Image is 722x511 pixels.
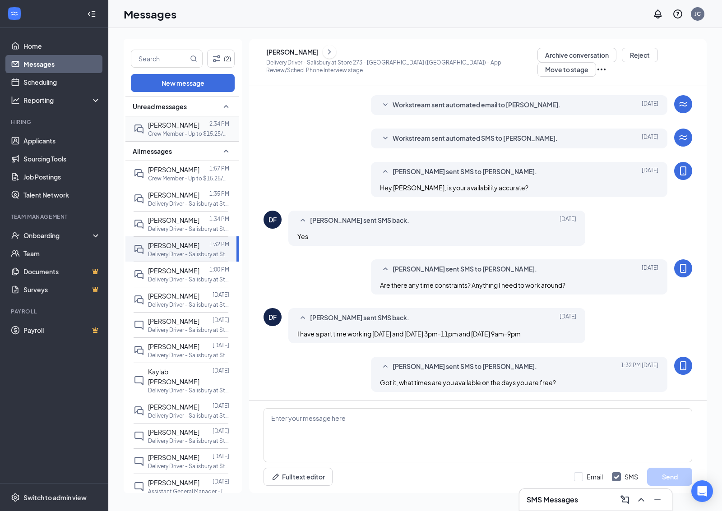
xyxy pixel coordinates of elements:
[560,313,576,323] span: [DATE]
[264,468,333,486] button: Full text editorPen
[393,264,537,275] span: [PERSON_NAME] sent SMS to [PERSON_NAME].
[148,368,199,386] span: Kaylab [PERSON_NAME]
[23,244,101,262] a: Team
[134,375,144,386] svg: ChatInactive
[653,9,663,19] svg: Notifications
[148,191,199,199] span: [PERSON_NAME]
[618,493,632,507] button: ComposeMessage
[134,269,144,280] svg: DoubleChat
[134,295,144,305] svg: DoubleChat
[134,405,144,416] svg: DoubleChat
[23,281,101,299] a: SurveysCrown
[297,313,308,323] svg: SmallChevronUp
[11,118,99,126] div: Hiring
[268,215,277,224] div: DF
[11,231,20,240] svg: UserCheck
[691,480,713,502] div: Open Intercom Messenger
[678,132,689,143] svg: WorkstreamLogo
[148,412,229,419] p: Delivery Driver - Salisbury at Store [STREET_ADDRESS])
[148,453,199,461] span: [PERSON_NAME]
[148,130,229,138] p: Crew Member - Up to $15.25/Salisbury at Store 273 - [GEOGRAPHIC_DATA] ([GEOGRAPHIC_DATA])
[148,292,199,300] span: [PERSON_NAME]
[678,99,689,110] svg: WorkstreamLogo
[297,330,521,338] span: I have a part time working [DATE] and [DATE] 3pm-11pm and [DATE] 9am-9pm
[148,250,229,258] p: Delivery Driver - Salisbury at Store [STREET_ADDRESS])
[23,55,101,73] a: Messages
[148,121,199,129] span: [PERSON_NAME]
[213,478,229,485] p: [DATE]
[297,232,308,240] span: Yes
[11,493,20,502] svg: Settings
[213,341,229,349] p: [DATE]
[527,495,578,505] h3: SMS Messages
[23,73,101,91] a: Scheduling
[148,267,199,275] span: [PERSON_NAME]
[148,387,229,394] p: Delivery Driver - Salisbury at Store [STREET_ADDRESS])
[380,100,391,110] svg: SmallChevronDown
[268,313,277,322] div: DF
[621,361,658,372] span: [DATE] 1:32 PM
[211,53,222,64] svg: Filter
[148,351,229,359] p: Delivery Driver - Salisbury at Store [STREET_ADDRESS])
[11,96,20,105] svg: Analysis
[23,150,101,168] a: Sourcing Tools
[642,100,658,110] span: [DATE]
[124,6,176,22] h1: Messages
[209,190,229,198] p: 1:35 PM
[23,132,101,150] a: Applicants
[620,494,630,505] svg: ComposeMessage
[23,96,101,105] div: Reporting
[134,456,144,467] svg: ChatInactive
[148,276,229,283] p: Delivery Driver - Salisbury at Store [STREET_ADDRESS])
[634,493,648,507] button: ChevronUp
[148,200,229,207] p: Delivery Driver - Salisbury at Store [STREET_ADDRESS])
[133,147,172,156] span: All messages
[636,494,647,505] svg: ChevronUp
[537,48,616,62] button: Archive conversation
[134,320,144,331] svg: ChatInactive
[323,45,336,59] button: ChevronRight
[537,62,596,77] button: Move to stage
[647,468,692,486] button: Send
[380,378,556,387] span: Got it, what times are you available on the days you are free?
[11,308,99,315] div: Payroll
[678,263,689,274] svg: MobileSms
[207,50,235,68] button: Filter (2)
[209,215,229,223] p: 1:34 PM
[310,215,409,226] span: [PERSON_NAME] sent SMS back.
[271,472,280,481] svg: Pen
[380,133,391,144] svg: SmallChevronDown
[213,452,229,460] p: [DATE]
[650,493,665,507] button: Minimize
[642,166,658,177] span: [DATE]
[393,361,537,372] span: [PERSON_NAME] sent SMS to [PERSON_NAME].
[148,166,199,174] span: [PERSON_NAME]
[87,9,96,18] svg: Collapse
[23,37,101,55] a: Home
[213,427,229,435] p: [DATE]
[380,264,391,275] svg: SmallChevronUp
[134,431,144,442] svg: ChatInactive
[209,120,229,128] p: 2:34 PM
[642,264,658,275] span: [DATE]
[134,345,144,356] svg: DoubleChat
[266,47,319,56] div: [PERSON_NAME]
[148,488,229,495] p: Assistant General Manager - [GEOGRAPHIC_DATA] at Store [STREET_ADDRESS]
[221,146,231,157] svg: SmallChevronUp
[642,133,658,144] span: [DATE]
[148,342,199,350] span: [PERSON_NAME]
[131,74,235,92] button: New message
[23,168,101,186] a: Job Postings
[213,402,229,410] p: [DATE]
[380,166,391,177] svg: SmallChevronUp
[678,360,689,371] svg: MobileSms
[213,316,229,324] p: [DATE]
[560,215,576,226] span: [DATE]
[11,213,99,221] div: Team Management
[694,10,701,18] div: JC
[148,175,229,182] p: Crew Member - Up to $15.25/Salisbury at Store 273 - [GEOGRAPHIC_DATA] ([GEOGRAPHIC_DATA])
[148,428,199,436] span: [PERSON_NAME]
[213,367,229,374] p: [DATE]
[310,313,409,323] span: [PERSON_NAME] sent SMS back.
[148,479,199,487] span: [PERSON_NAME]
